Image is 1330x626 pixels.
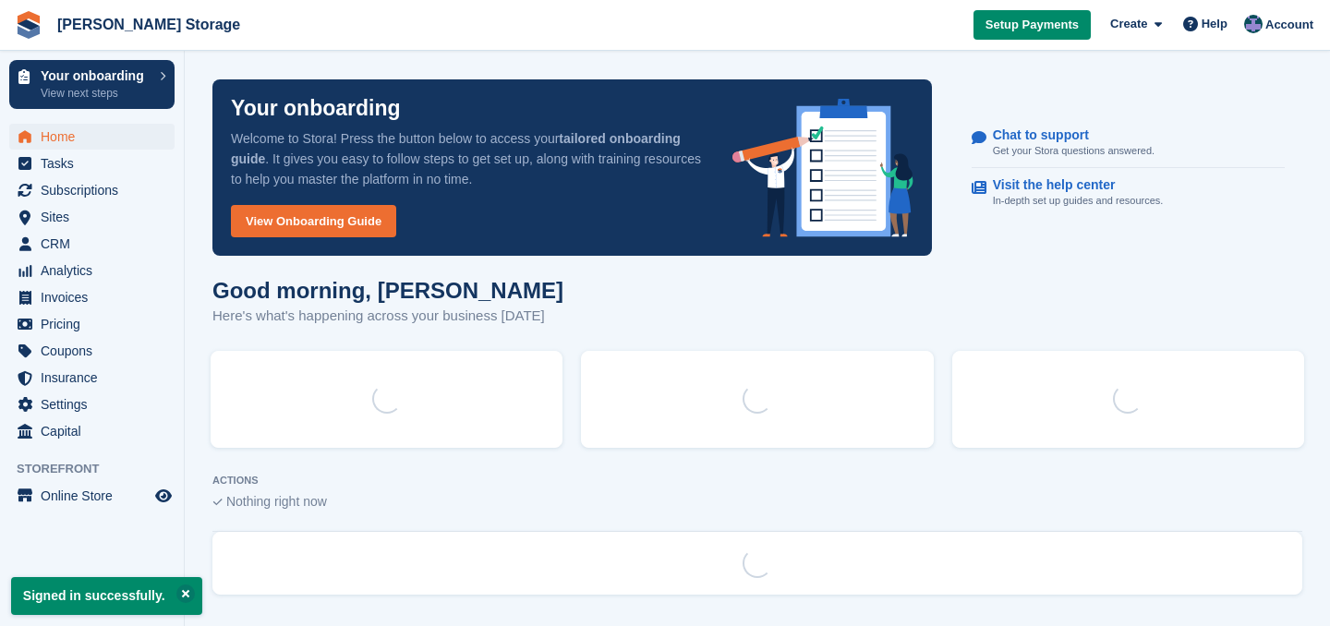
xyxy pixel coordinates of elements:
a: Your onboarding View next steps [9,60,175,109]
a: View Onboarding Guide [231,205,396,237]
a: menu [9,231,175,257]
span: Setup Payments [985,16,1079,34]
p: Chat to support [993,127,1140,143]
a: menu [9,418,175,444]
a: [PERSON_NAME] Storage [50,9,248,40]
img: stora-icon-8386f47178a22dfd0bd8f6a31ec36ba5ce8667c1dd55bd0f319d3a0aa187defe.svg [15,11,42,39]
span: Sites [41,204,151,230]
a: menu [9,284,175,310]
span: Storefront [17,460,184,478]
a: menu [9,391,175,417]
a: menu [9,150,175,176]
p: Here's what's happening across your business [DATE] [212,306,563,327]
p: Signed in successfully. [11,577,202,615]
span: Tasks [41,150,151,176]
span: Settings [41,391,151,417]
a: menu [9,365,175,391]
a: Visit the help center In-depth set up guides and resources. [972,168,1285,218]
a: menu [9,483,175,509]
img: Nick Pain [1244,15,1263,33]
a: Setup Payments [973,10,1091,41]
p: Get your Stora questions answered. [993,143,1155,159]
a: menu [9,338,175,364]
img: onboarding-info-6c161a55d2c0e0a8cae90662b2fe09162a5109e8cc188191df67fb4f79e88e88.svg [732,99,913,237]
a: menu [9,124,175,150]
span: Coupons [41,338,151,364]
p: Visit the help center [993,177,1149,193]
span: Capital [41,418,151,444]
a: menu [9,177,175,203]
a: menu [9,258,175,283]
span: CRM [41,231,151,257]
a: Preview store [152,485,175,507]
p: ACTIONS [212,475,1302,487]
span: Subscriptions [41,177,151,203]
h1: Good morning, [PERSON_NAME] [212,278,563,303]
span: Pricing [41,311,151,337]
span: Nothing right now [226,494,327,509]
img: blank_slate_check_icon-ba018cac091ee9be17c0a81a6c232d5eb81de652e7a59be601be346b1b6ddf79.svg [212,499,223,506]
p: In-depth set up guides and resources. [993,193,1164,209]
span: Analytics [41,258,151,283]
span: Help [1202,15,1227,33]
a: menu [9,204,175,230]
span: Create [1110,15,1147,33]
a: Chat to support Get your Stora questions answered. [972,118,1285,169]
span: Home [41,124,151,150]
span: Invoices [41,284,151,310]
a: menu [9,311,175,337]
p: View next steps [41,85,151,102]
span: Account [1265,16,1313,34]
p: Welcome to Stora! Press the button below to access your . It gives you easy to follow steps to ge... [231,128,703,189]
span: Insurance [41,365,151,391]
p: Your onboarding [41,69,151,82]
p: Your onboarding [231,98,401,119]
span: Online Store [41,483,151,509]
